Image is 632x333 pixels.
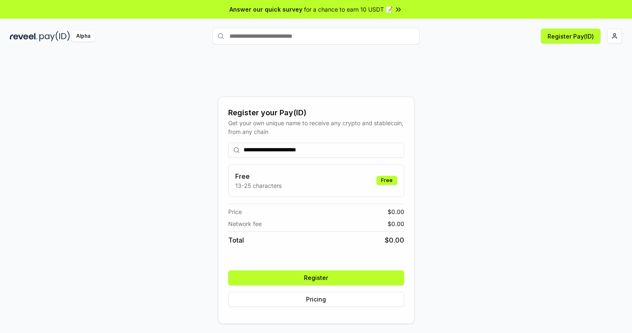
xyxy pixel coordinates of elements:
[385,235,404,245] span: $ 0.00
[228,119,404,136] div: Get your own unique name to receive any crypto and stablecoin, from any chain
[72,31,95,41] div: Alpha
[388,207,404,216] span: $ 0.00
[228,207,242,216] span: Price
[229,5,302,14] span: Answer our quick survey
[376,176,397,185] div: Free
[541,29,601,44] button: Register Pay(ID)
[228,270,404,285] button: Register
[228,219,262,228] span: Network fee
[39,31,70,41] img: pay_id
[10,31,38,41] img: reveel_dark
[228,292,404,307] button: Pricing
[304,5,393,14] span: for a chance to earn 10 USDT 📝
[235,171,282,181] h3: Free
[228,235,244,245] span: Total
[228,107,404,119] div: Register your Pay(ID)
[235,181,282,190] p: 13-25 characters
[388,219,404,228] span: $ 0.00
